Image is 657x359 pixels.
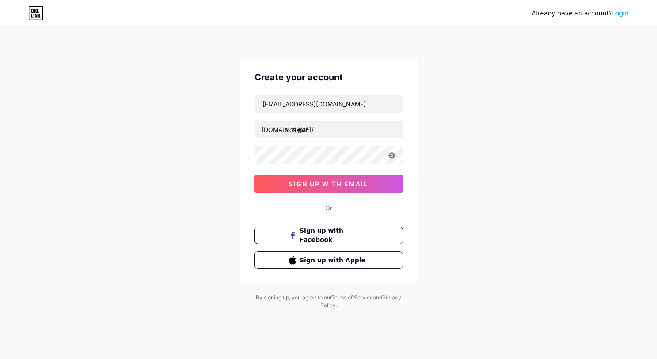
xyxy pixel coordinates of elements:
[300,256,368,265] span: Sign up with Apple
[255,121,403,138] input: username
[255,95,403,113] input: Email
[254,71,403,84] div: Create your account
[532,9,629,18] div: Already have an account?
[325,203,332,212] div: Or
[254,251,403,269] button: Sign up with Apple
[331,294,373,301] a: Terms of Service
[254,175,403,193] button: sign up with email
[612,10,629,17] a: Login
[300,226,368,245] span: Sign up with Facebook
[289,180,368,188] span: sign up with email
[262,125,314,134] div: [DOMAIN_NAME]/
[254,294,404,310] div: By signing up, you agree to our and .
[254,227,403,244] button: Sign up with Facebook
